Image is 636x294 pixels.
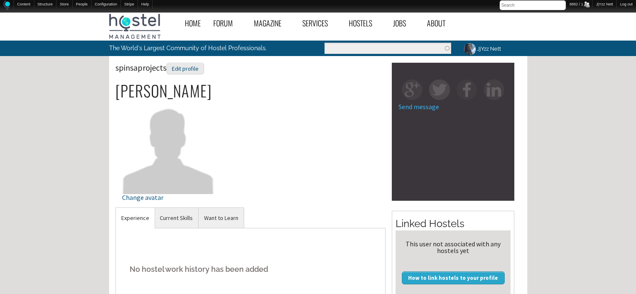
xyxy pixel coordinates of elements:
img: tw-square.png [429,79,450,100]
div: Edit profile [166,63,204,75]
p: The World's Largest Community of Hostel Professionals. [109,41,284,56]
a: Current Skills [154,208,198,228]
a: Want to Learn [199,208,244,228]
input: Search [500,0,566,10]
a: Magazine [248,14,296,33]
div: Change avatar [122,194,215,201]
img: JjYzz Nett's picture [462,42,477,56]
a: JjYzz Nett [457,41,506,57]
a: About [421,14,460,33]
a: Home [179,14,207,33]
div: This user not associated with any hostels yet [399,240,507,254]
a: Send message [398,102,439,111]
img: spinsaprojects's picture [122,101,215,194]
img: Hostel Management Home [109,14,161,39]
a: Experience [116,208,155,228]
img: fb-square.png [457,79,477,100]
img: Home [3,0,10,10]
a: Hostels [342,14,387,33]
img: in-square.png [484,79,504,100]
h2: [PERSON_NAME] [115,82,386,100]
a: How to link hostels to your profile [402,271,505,284]
img: gp-square.png [402,79,422,100]
h2: Linked Hostels [396,217,511,231]
h5: No hostel work history has been added [122,256,379,282]
a: Services [296,14,342,33]
a: Change avatar [122,143,215,201]
input: Enter the terms you wish to search for. [324,43,451,54]
span: spinsaprojects [115,62,204,73]
a: Forum [207,14,248,33]
a: Edit profile [166,62,204,73]
a: Jobs [387,14,421,33]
